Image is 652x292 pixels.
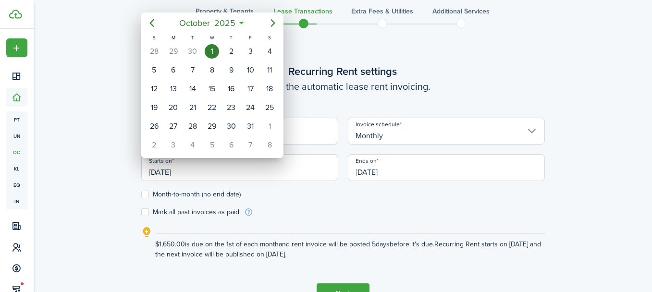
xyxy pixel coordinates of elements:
[243,138,258,152] div: Friday, November 7, 2025
[185,44,200,59] div: Tuesday, September 30, 2025
[142,13,161,33] mbsc-button: Previous page
[166,138,181,152] div: Monday, November 3, 2025
[263,13,283,33] mbsc-button: Next page
[243,119,258,134] div: Friday, October 31, 2025
[224,44,238,59] div: Thursday, October 2, 2025
[166,63,181,77] div: Monday, October 6, 2025
[224,82,238,96] div: Thursday, October 16, 2025
[243,44,258,59] div: Friday, October 3, 2025
[224,119,238,134] div: Thursday, October 30, 2025
[164,34,183,42] div: M
[243,63,258,77] div: Friday, October 10, 2025
[147,100,161,115] div: Sunday, October 19, 2025
[202,34,221,42] div: W
[185,138,200,152] div: Tuesday, November 4, 2025
[145,34,164,42] div: S
[147,63,161,77] div: Sunday, October 5, 2025
[166,44,181,59] div: Monday, September 29, 2025
[262,44,277,59] div: Saturday, October 4, 2025
[205,138,219,152] div: Wednesday, November 5, 2025
[224,63,238,77] div: Thursday, October 9, 2025
[224,138,238,152] div: Thursday, November 6, 2025
[260,34,279,42] div: S
[243,82,258,96] div: Friday, October 17, 2025
[221,34,241,42] div: T
[262,100,277,115] div: Saturday, October 25, 2025
[243,100,258,115] div: Friday, October 24, 2025
[262,119,277,134] div: Saturday, November 1, 2025
[262,82,277,96] div: Saturday, October 18, 2025
[147,44,161,59] div: Sunday, September 28, 2025
[205,44,219,59] div: Wednesday, October 1, 2025
[185,100,200,115] div: Tuesday, October 21, 2025
[262,138,277,152] div: Saturday, November 8, 2025
[205,119,219,134] div: Wednesday, October 29, 2025
[205,63,219,77] div: Wednesday, October 8, 2025
[147,119,161,134] div: Sunday, October 26, 2025
[185,63,200,77] div: Tuesday, October 7, 2025
[241,34,260,42] div: F
[224,100,238,115] div: Thursday, October 23, 2025
[166,119,181,134] div: Monday, October 27, 2025
[147,82,161,96] div: Sunday, October 12, 2025
[147,138,161,152] div: Sunday, November 2, 2025
[212,14,237,32] span: 2025
[177,14,212,32] span: October
[185,119,200,134] div: Tuesday, October 28, 2025
[205,100,219,115] div: Wednesday, October 22, 2025
[166,82,181,96] div: Monday, October 13, 2025
[185,82,200,96] div: Tuesday, October 14, 2025
[166,100,181,115] div: Monday, October 20, 2025
[262,63,277,77] div: Saturday, October 11, 2025
[183,34,202,42] div: T
[205,82,219,96] div: Wednesday, October 15, 2025
[173,14,241,32] mbsc-button: October2025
